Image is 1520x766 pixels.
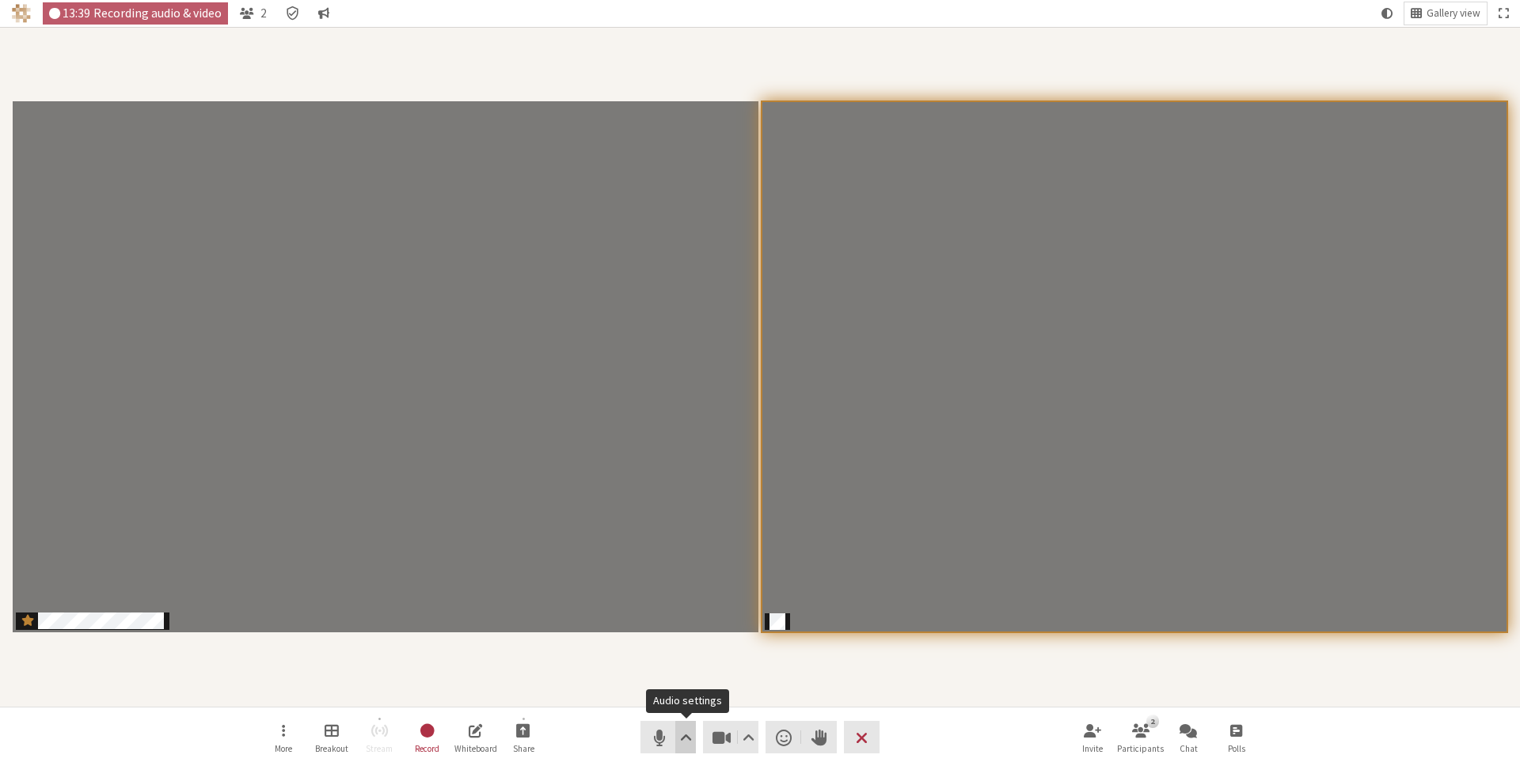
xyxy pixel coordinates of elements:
[275,744,292,753] span: More
[1404,2,1487,25] button: Change layout
[43,2,229,25] div: Audio & video
[1070,716,1115,759] button: Invite participants (⌘+Shift+I)
[260,6,267,20] span: 2
[454,744,497,753] span: Whiteboard
[454,716,498,759] button: Open shared whiteboard
[1166,716,1210,759] button: Open chat
[1214,716,1259,759] button: Open poll
[501,716,545,759] button: Start sharing
[312,2,336,25] button: Conversation
[766,721,801,753] button: Send a reaction
[1180,744,1198,753] span: Chat
[1146,715,1158,727] div: 2
[234,2,273,25] button: Open participant list
[415,744,439,753] span: Record
[1375,2,1399,25] button: Using system theme
[844,721,880,753] button: End or leave meeting
[366,744,393,753] span: Stream
[739,721,758,753] button: Video setting
[310,716,354,759] button: Manage Breakout Rooms
[405,716,450,759] button: Stop recording
[279,2,306,25] div: Meeting details Encryption enabled
[703,721,758,753] button: Stop video (⌘+Shift+V)
[675,721,695,753] button: Audio settings
[1228,744,1245,753] span: Polls
[640,721,696,753] button: Mute (⌘+Shift+A)
[1427,8,1480,20] span: Gallery view
[513,744,534,753] span: Share
[261,716,306,759] button: Open menu
[1119,716,1163,759] button: Open participant list
[801,721,837,753] button: Raise hand
[1082,744,1103,753] span: Invite
[12,4,31,23] img: Iotum
[357,716,401,759] button: Unable to start streaming without first stopping recording
[63,6,90,20] span: 13:39
[1492,2,1514,25] button: Fullscreen
[1117,744,1164,753] span: Participants
[93,6,222,20] span: Recording audio & video
[315,744,348,753] span: Breakout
